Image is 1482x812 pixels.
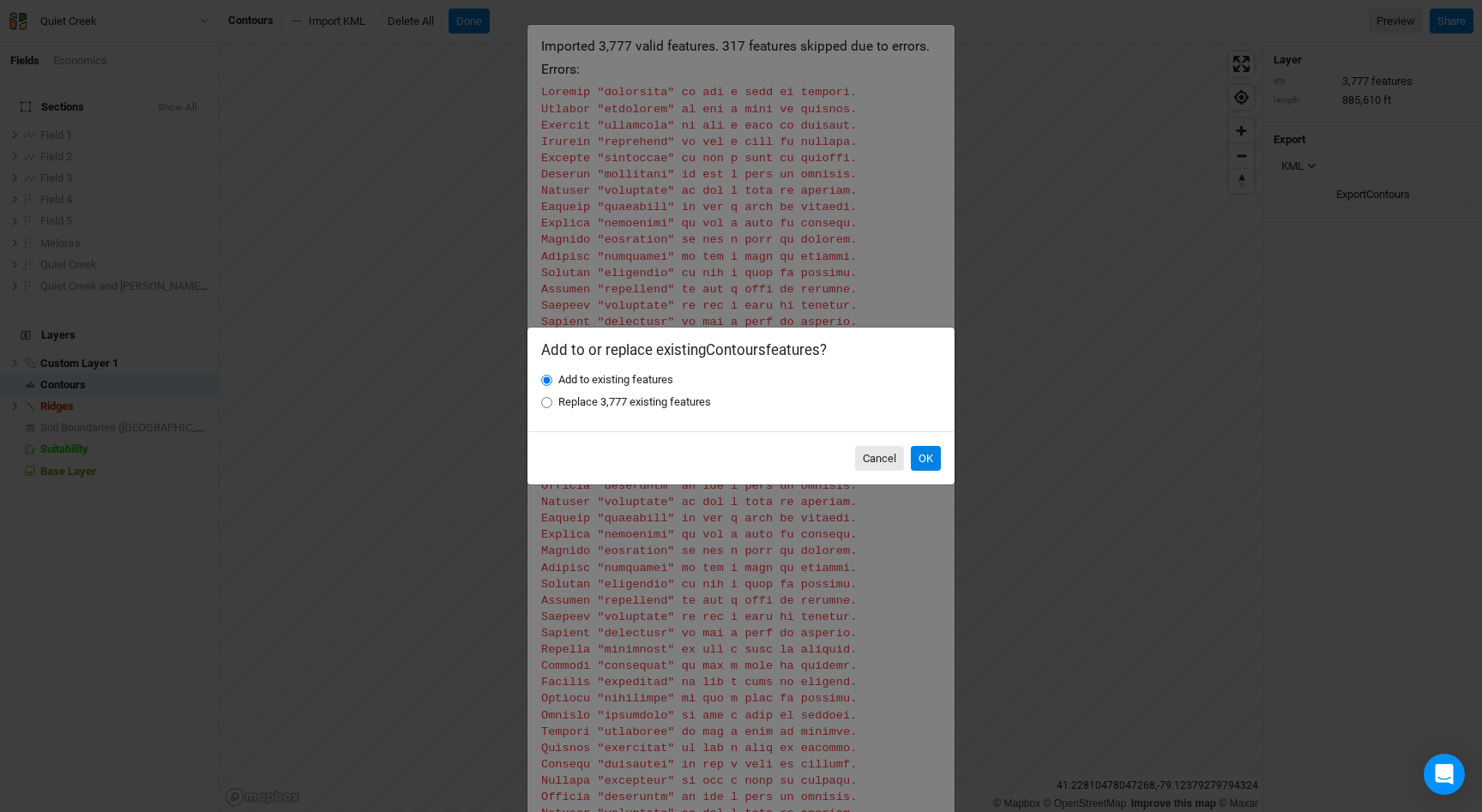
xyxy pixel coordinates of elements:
button: Cancel [855,446,904,472]
label: Add to existing features [558,372,673,388]
button: OK [911,446,941,472]
h2: Add to or replace existing Contours features? [541,341,941,358]
div: Open Intercom Messenger [1424,754,1465,795]
label: Replace 3,777 existing features [558,394,711,410]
